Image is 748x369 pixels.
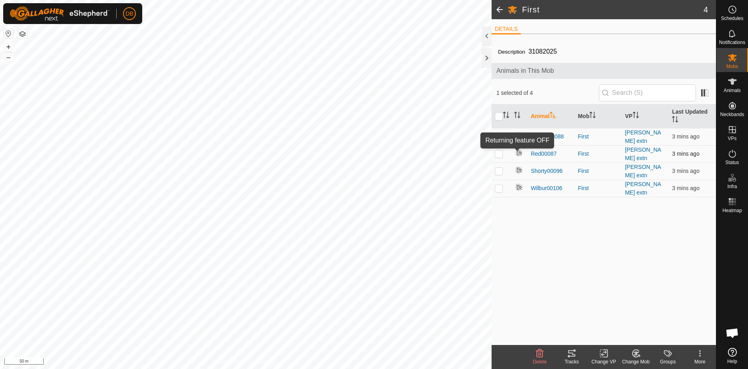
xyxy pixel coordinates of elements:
[652,358,684,365] div: Groups
[720,112,744,117] span: Neckbands
[672,150,699,157] span: 1 Oct 2025, 10:04 am
[531,167,563,175] span: Shorty00096
[492,25,521,34] li: DETAILS
[556,358,588,365] div: Tracks
[724,88,741,93] span: Animals
[503,113,509,119] p-sorticon: Activate to sort
[672,117,678,124] p-sorticon: Activate to sort
[625,146,661,161] a: [PERSON_NAME] extn
[18,29,27,39] button: Map Layers
[728,136,736,141] span: VPs
[578,150,619,158] div: First
[722,208,742,213] span: Heatmap
[588,358,620,365] div: Change VP
[10,6,110,21] img: Gallagher Logo
[725,160,739,165] span: Status
[672,185,699,191] span: 1 Oct 2025, 10:04 am
[4,42,13,52] button: +
[531,132,564,141] span: Froggy00088
[578,167,619,175] div: First
[498,49,525,55] label: Description
[684,358,716,365] div: More
[625,181,661,196] a: [PERSON_NAME] extn
[525,45,560,58] span: 31082025
[514,131,524,140] img: returning off
[721,16,743,21] span: Schedules
[578,132,619,141] div: First
[4,29,13,38] button: Reset Map
[669,104,716,128] th: Last Updated
[620,358,652,365] div: Change Mob
[531,150,557,158] span: Red00087
[514,113,520,119] p-sorticon: Activate to sort
[726,64,738,69] span: Mobs
[214,359,244,366] a: Privacy Policy
[727,359,737,364] span: Help
[672,168,699,174] span: 1 Oct 2025, 10:04 am
[719,40,745,45] span: Notifications
[672,133,699,140] span: 1 Oct 2025, 10:04 am
[578,184,619,193] div: First
[727,184,737,189] span: Infra
[531,184,563,193] span: Wilbur00106
[599,84,696,101] input: Search (S)
[622,104,669,128] th: VP
[720,321,744,345] div: Open chat
[550,113,556,119] p-sorticon: Activate to sort
[528,104,575,128] th: Animal
[633,113,639,119] p-sorticon: Activate to sort
[496,89,599,97] span: 1 selected of 4
[4,52,13,62] button: –
[625,164,661,178] a: [PERSON_NAME] extn
[533,359,547,365] span: Delete
[514,148,524,158] img: returning off
[575,104,622,128] th: Mob
[522,5,704,14] h2: First
[496,66,711,76] span: Animals in This Mob
[625,129,661,144] a: [PERSON_NAME] extn
[254,359,277,366] a: Contact Us
[704,4,708,16] span: 4
[514,165,524,175] img: returning off
[589,113,596,119] p-sorticon: Activate to sort
[125,10,133,18] span: DB
[514,182,524,192] img: returning off
[716,345,748,367] a: Help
